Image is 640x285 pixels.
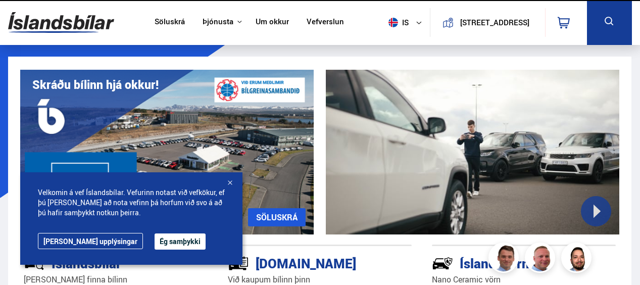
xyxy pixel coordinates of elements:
a: [PERSON_NAME] upplýsingar [38,233,143,249]
img: eKx6w-_Home_640_.png [20,70,314,234]
a: Söluskrá [155,17,185,28]
a: [STREET_ADDRESS] [436,8,539,37]
img: svg+xml;base64,PHN2ZyB4bWxucz0iaHR0cDovL3d3dy53My5vcmcvMjAwMC9zdmciIHdpZHRoPSI1MTIiIGhlaWdodD0iNT... [388,18,398,27]
span: is [384,18,410,27]
a: Vefverslun [307,17,344,28]
img: -Svtn6bYgwAsiwNX.svg [432,253,453,274]
img: FbJEzSuNWCJXmdc-.webp [490,244,520,274]
img: G0Ugv5HjCgRt.svg [8,6,114,39]
button: [STREET_ADDRESS] [458,18,532,27]
img: nhp88E3Fdnt1Opn2.png [563,244,593,274]
span: Velkomin á vef Íslandsbílar. Vefurinn notast við vefkökur, ef þú [PERSON_NAME] að nota vefinn þá ... [38,187,225,218]
button: Ég samþykki [155,233,206,250]
div: [DOMAIN_NAME] [228,254,376,271]
button: is [384,8,430,37]
div: Íslandsbílar [24,254,172,271]
button: Þjónusta [203,17,233,27]
h1: Skráðu bílinn hjá okkur! [32,78,159,91]
a: SÖLUSKRÁ [248,208,306,226]
img: siFngHWaQ9KaOqBr.png [526,244,557,274]
a: Um okkur [256,17,289,28]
